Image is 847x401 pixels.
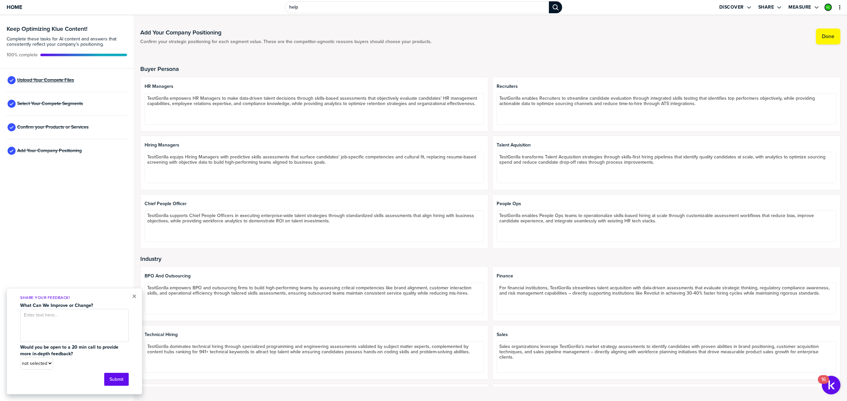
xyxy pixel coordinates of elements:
label: Done [822,33,834,40]
h2: Buyer Persona [140,66,840,72]
textarea: TestGorilla transforms Talent Acquisition strategies through skills-first hiring pipelines that i... [497,152,836,183]
div: Romi Collia [825,4,832,11]
label: Share [758,4,774,10]
span: Chief People Officer [145,201,484,206]
label: Measure [788,4,811,10]
textarea: TestGorilla empowers HR Managers to make data-driven talent decisions through skills-based assess... [145,93,484,125]
span: Technical hiring [145,332,484,337]
div: 16 [821,379,826,388]
span: HR Managers [145,84,484,89]
textarea: For financial institutions, TestGorilla streamlines talent acquisition with data-driven assessmen... [497,283,836,314]
h3: Keep Optimizing Klue Content! [7,26,127,32]
textarea: Sales organizations leverage TestGorilla's market strategy assessments to identify candidates wit... [497,341,836,373]
h1: Add Your Company Positioning [140,29,431,36]
button: Open Resource Center, 16 new notifications [822,376,840,394]
span: Select Your Compete Segments [17,101,83,106]
div: Search Klue [549,1,562,13]
button: Close [132,292,137,300]
span: Confirm your Products or Services [17,125,89,130]
textarea: TestGorilla enables People Ops teams to operationalize skills-based hiring at scale through custo... [497,210,836,242]
span: Hiring Managers [145,143,484,148]
span: BPO and outsourcing [145,273,484,279]
img: 0d4c2d9a931a7bb648415edb16092364-sml.png [825,4,831,10]
span: Complete these tasks for AI content and answers that consistently reflect your company’s position... [7,36,127,47]
span: Finance [497,273,836,279]
span: Sales [497,332,836,337]
p: Share Your Feedback! [20,295,129,301]
span: Home [7,4,22,10]
strong: What Can We Improve or Change? [20,302,93,309]
span: Talent Aquisition [497,143,836,148]
span: Add Your Company Positioning [17,148,82,153]
span: People Ops [497,201,836,206]
textarea: TestGorilla enables Recruiters to streamline candidate evaluation through integrated skills testi... [497,93,836,125]
textarea: TestGorilla dominates technical hiring through specialized programming and engineering assessment... [145,341,484,373]
span: Confirm your strategic positioning for each segment value. These are the competitor-agnostic reas... [140,39,431,44]
textarea: TestGorilla equips Hiring Managers with predictive skills assessments that surface candidates' jo... [145,152,484,183]
span: Upload Your Compete Files [17,78,74,83]
h2: Industry [140,256,840,262]
strong: Would you be open to a 20 min call to provide more in-depth feedback? [20,344,120,357]
button: Submit [104,373,129,386]
label: Discover [719,4,744,10]
textarea: TestGorilla empowers BPO and outsourcing firms to build high-performing teams by assessing critic... [145,283,484,314]
a: Edit Profile [824,3,832,12]
input: Search Klue [285,1,549,13]
textarea: TestGorilla supports Chief People Officers in executing enterprise-wide talent strategies through... [145,210,484,242]
span: Active [7,52,38,58]
span: Recruiters [497,84,836,89]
